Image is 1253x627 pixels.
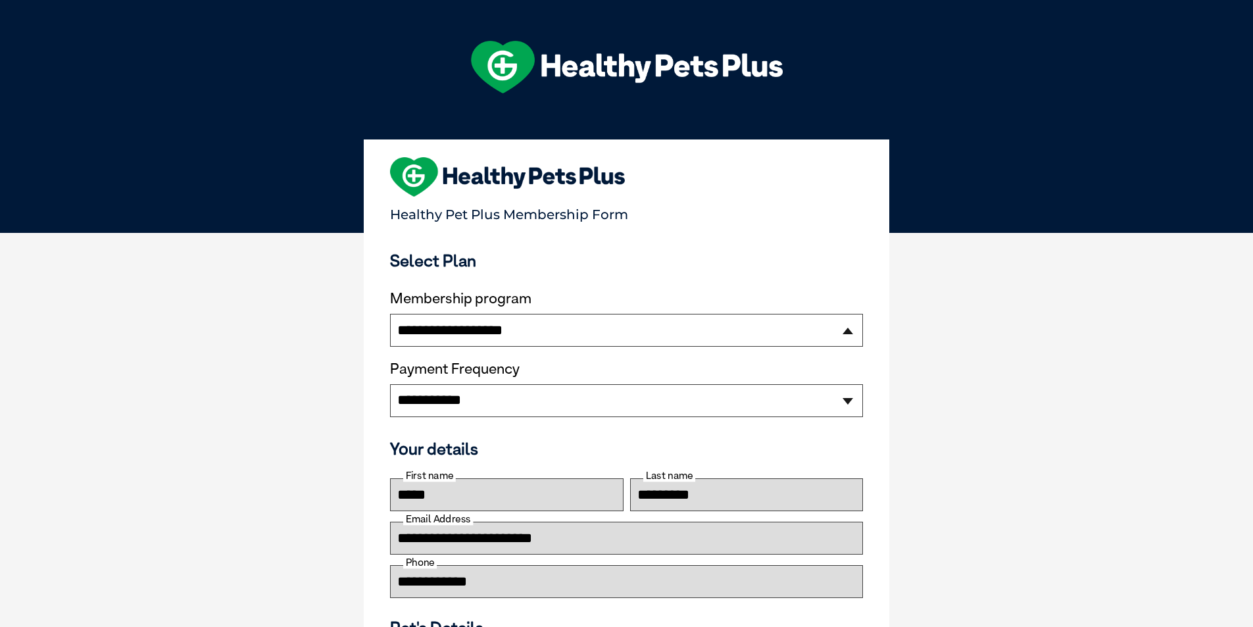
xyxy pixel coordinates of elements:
[403,557,437,568] label: Phone
[390,290,863,307] label: Membership program
[471,41,783,93] img: hpp-logo-landscape-green-white.png
[643,470,695,482] label: Last name
[390,251,863,270] h3: Select Plan
[390,439,863,459] h3: Your details
[390,201,863,222] p: Healthy Pet Plus Membership Form
[403,513,473,525] label: Email Address
[390,157,625,197] img: heart-shape-hpp-logo-large.png
[403,470,456,482] label: First name
[390,361,520,378] label: Payment Frequency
